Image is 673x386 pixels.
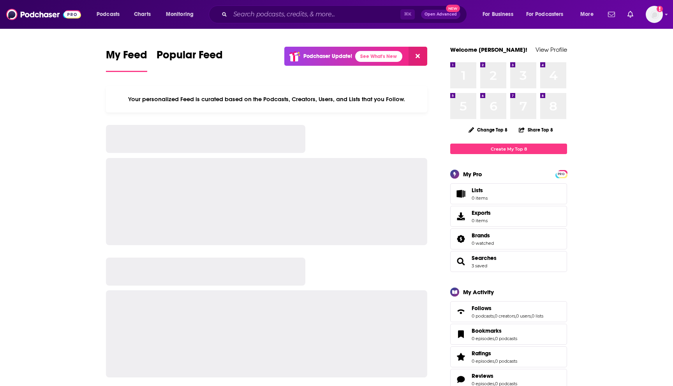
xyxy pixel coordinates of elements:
span: ⌘ K [400,9,415,19]
a: Popular Feed [157,48,223,72]
span: Monitoring [166,9,194,20]
span: Exports [472,209,491,216]
a: Follows [453,306,469,317]
span: , [494,358,495,364]
div: My Pro [463,170,482,178]
span: Lists [453,188,469,199]
a: Brands [453,233,469,244]
a: PRO [557,171,566,177]
span: Open Advanced [425,12,457,16]
span: , [515,313,516,319]
button: Show profile menu [646,6,663,23]
span: Searches [450,251,567,272]
a: Brands [472,232,494,239]
span: Follows [450,301,567,322]
button: open menu [477,8,523,21]
a: Bookmarks [472,327,517,334]
a: 0 episodes [472,336,494,341]
span: Ratings [472,350,491,357]
span: Exports [453,211,469,222]
span: New [446,5,460,12]
span: More [580,9,594,20]
span: Bookmarks [472,327,502,334]
a: Ratings [453,351,469,362]
span: 0 items [472,195,488,201]
a: 0 podcasts [495,336,517,341]
span: Charts [134,9,151,20]
button: Open AdvancedNew [421,10,460,19]
a: Bookmarks [453,329,469,340]
a: Welcome [PERSON_NAME]! [450,46,527,53]
svg: Add a profile image [657,6,663,12]
button: open menu [160,8,204,21]
a: 0 podcasts [472,313,494,319]
a: 3 saved [472,263,487,268]
a: 0 lists [532,313,543,319]
a: Searches [472,254,497,261]
span: 0 items [472,218,491,223]
a: Create My Top 8 [450,144,567,154]
a: Reviews [472,372,517,379]
a: Follows [472,305,543,312]
a: Lists [450,183,567,204]
button: Change Top 8 [464,125,512,135]
div: Search podcasts, credits, & more... [216,5,474,23]
span: For Business [483,9,513,20]
span: Brands [450,228,567,249]
div: My Activity [463,288,494,296]
a: 0 watched [472,240,494,246]
a: Reviews [453,374,469,385]
button: open menu [521,8,575,21]
a: Exports [450,206,567,227]
a: Searches [453,256,469,267]
a: 0 podcasts [495,358,517,364]
span: My Feed [106,48,147,66]
a: Show notifications dropdown [605,8,618,21]
a: See What's New [355,51,402,62]
span: Lists [472,187,488,194]
span: Popular Feed [157,48,223,66]
span: Reviews [472,372,493,379]
a: View Profile [536,46,567,53]
span: Brands [472,232,490,239]
img: Podchaser - Follow, Share and Rate Podcasts [6,7,81,22]
button: Share Top 8 [518,122,553,137]
span: Lists [472,187,483,194]
span: Follows [472,305,492,312]
a: Ratings [472,350,517,357]
span: Ratings [450,346,567,367]
input: Search podcasts, credits, & more... [230,8,400,21]
span: For Podcasters [526,9,564,20]
a: 0 users [516,313,531,319]
a: Charts [129,8,155,21]
span: , [494,336,495,341]
button: open menu [91,8,130,21]
p: Podchaser Update! [303,53,352,60]
a: My Feed [106,48,147,72]
button: open menu [575,8,603,21]
a: 0 episodes [472,358,494,364]
a: 0 creators [495,313,515,319]
span: Bookmarks [450,324,567,345]
span: Logged in as Kapplewhaite [646,6,663,23]
span: Podcasts [97,9,120,20]
div: Your personalized Feed is curated based on the Podcasts, Creators, Users, and Lists that you Follow. [106,86,427,112]
img: User Profile [646,6,663,23]
a: Show notifications dropdown [624,8,636,21]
